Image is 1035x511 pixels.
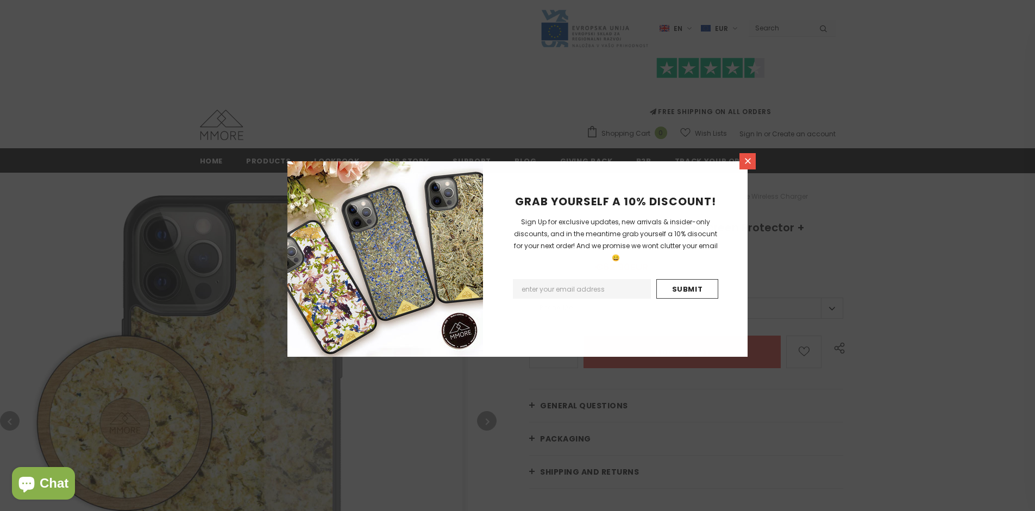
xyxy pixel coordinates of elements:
a: Close [739,153,756,169]
inbox-online-store-chat: Shopify online store chat [9,467,78,502]
input: Submit [656,279,718,299]
span: GRAB YOURSELF A 10% DISCOUNT! [515,194,716,209]
span: Sign Up for exclusive updates, new arrivals & insider-only discounts, and in the meantime grab yo... [514,217,718,262]
input: Email Address [513,279,651,299]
